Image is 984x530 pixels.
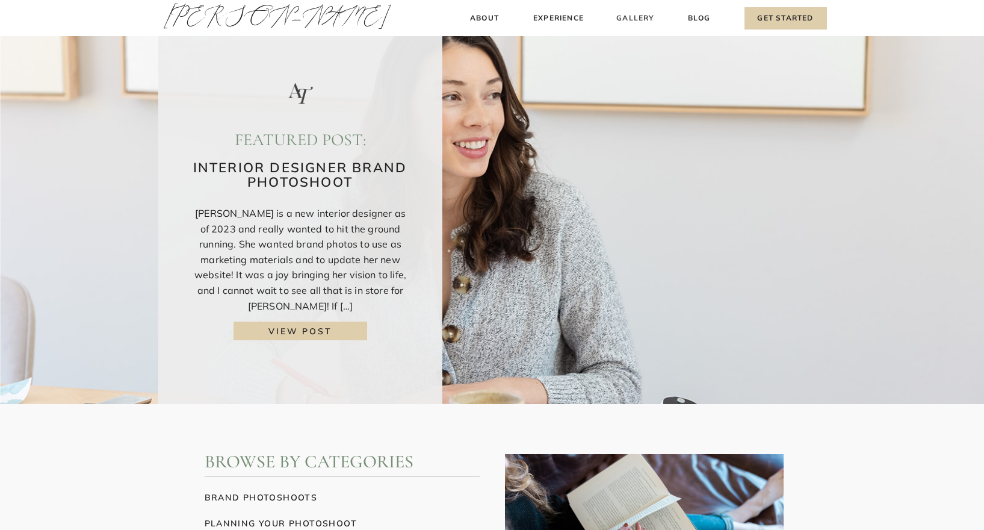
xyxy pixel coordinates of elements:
[532,12,586,25] a: Experience
[205,491,480,503] a: brand photoshoots
[234,322,367,340] a: Interior Designer Brand Photoshoot
[467,12,503,25] a: About
[244,325,357,337] a: view post
[205,517,480,529] a: planning your photoshoot
[685,12,713,25] a: Blog
[188,130,413,150] h2: featured post:
[193,159,407,190] a: Interior Designer Brand Photoshoot
[205,451,608,476] h2: Browse by Categories
[744,7,827,30] a: Get Started
[616,12,656,25] a: Gallery
[193,206,408,314] p: [PERSON_NAME] is a new interior designer as of 2023 and really wanted to hit the ground running. ...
